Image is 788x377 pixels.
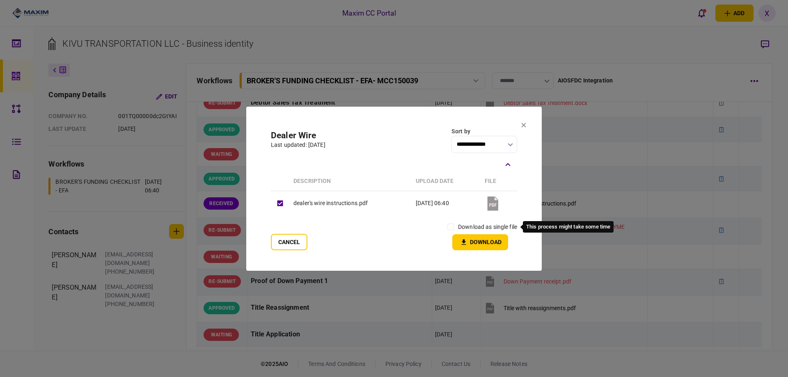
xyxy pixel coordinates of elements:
[458,223,517,231] label: download as single file
[412,191,481,216] td: [DATE] 06:40
[451,127,517,136] div: Sort by
[452,234,508,250] button: Download
[271,130,325,141] h2: Dealer Wire
[412,172,481,191] th: upload date
[481,172,517,191] th: file
[289,172,412,191] th: Description
[289,191,412,216] td: dealer's wire instructions.pdf
[271,141,325,149] div: last updated: [DATE]
[271,234,307,250] button: Cancel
